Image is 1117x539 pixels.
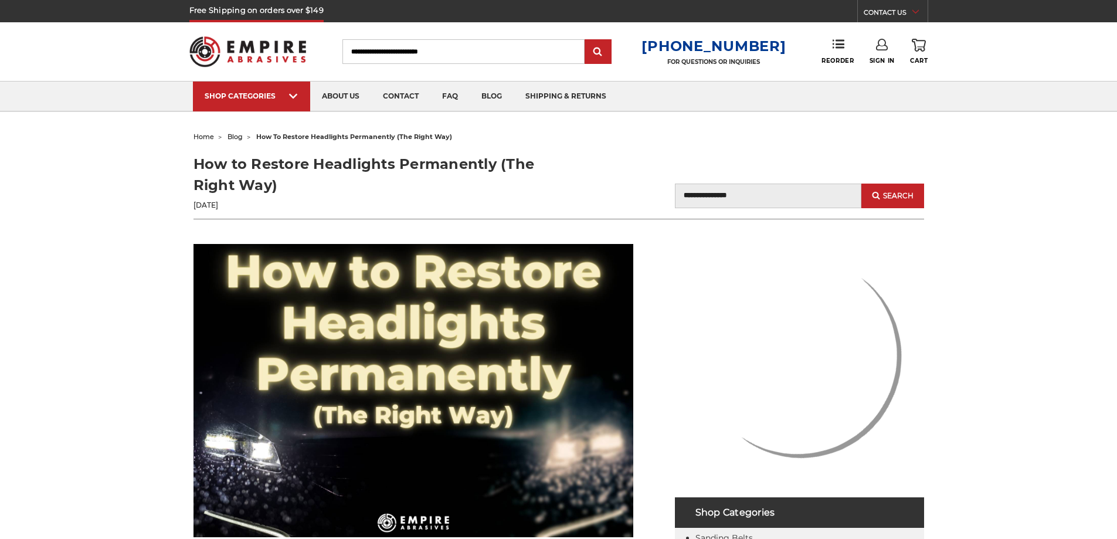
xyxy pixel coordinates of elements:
a: Reorder [821,39,854,64]
h4: Shop Categories [675,497,924,528]
a: blog [228,133,243,141]
a: [PHONE_NUMBER] [641,38,786,55]
span: Search [883,192,914,200]
span: Reorder [821,57,854,65]
div: SHOP CATEGORIES [205,91,298,100]
a: Cart [910,39,928,65]
input: Submit [586,40,610,64]
a: shipping & returns [514,82,618,111]
p: [DATE] [193,200,559,211]
span: Sign In [870,57,895,65]
a: contact [371,82,430,111]
span: how to restore headlights permanently (the right way) [256,133,452,141]
img: Empire Abrasives [189,29,307,74]
a: CONTACT US [864,6,928,22]
img: promo banner for custom belts. [675,232,924,481]
a: faq [430,82,470,111]
button: Search [861,184,924,208]
span: Cart [910,57,928,65]
h1: How to Restore Headlights Permanently (The Right Way) [193,154,559,196]
a: home [193,133,214,141]
a: blog [470,82,514,111]
p: FOR QUESTIONS OR INQUIRIES [641,58,786,66]
a: about us [310,82,371,111]
img: DIY How to restore headlights permanently the right way [193,244,633,537]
